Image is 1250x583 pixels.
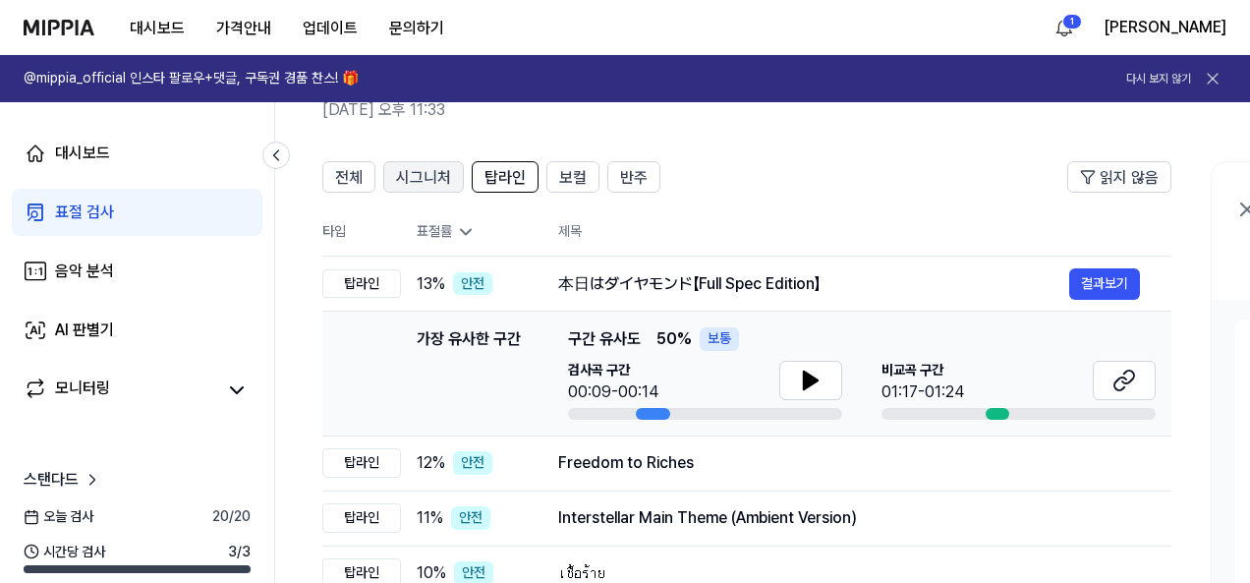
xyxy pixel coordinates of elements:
[417,272,445,296] span: 13 %
[546,161,599,193] button: 보컬
[453,272,492,296] div: 안전
[417,222,527,242] div: 표절률
[55,201,114,224] div: 표절 검사
[322,98,1099,122] h2: [DATE] 오후 11:33
[228,543,251,562] span: 3 / 3
[287,9,373,48] button: 업데이트
[1104,16,1226,39] button: [PERSON_NAME]
[559,166,587,190] span: 보컬
[24,468,79,492] span: 스탠다드
[484,166,526,190] span: 탑라인
[322,161,375,193] button: 전체
[12,307,262,354] a: AI 판별기
[1069,268,1140,300] button: 결과보기
[335,166,363,190] span: 전체
[1062,14,1082,29] div: 1
[24,69,359,88] h1: @mippia_official 인스타 팔로우+댓글, 구독권 경품 찬스! 🎁
[700,327,739,351] div: 보통
[558,506,1140,530] div: Interstellar Main Theme (Ambient Version)
[881,380,964,404] div: 01:17-01:24
[24,468,102,492] a: 스탠다드
[417,327,521,420] div: 가장 유사한 구간
[396,166,451,190] span: 시그니처
[12,248,262,295] a: 음악 분석
[322,448,401,478] div: 탑라인
[12,189,262,236] a: 표절 검사
[620,166,648,190] span: 반주
[322,269,401,299] div: 탑라인
[322,208,401,257] th: 타입
[1126,71,1191,87] button: 다시 보지 않기
[200,9,287,48] button: 가격안내
[24,507,93,527] span: 오늘 검사
[451,506,490,530] div: 안전
[568,361,658,380] span: 검사곡 구간
[212,507,251,527] span: 20 / 20
[453,451,492,475] div: 안전
[55,260,114,283] div: 음악 분석
[472,161,539,193] button: 탑라인
[1100,166,1159,190] span: 읽지 않음
[417,506,443,530] span: 11 %
[1067,161,1171,193] button: 읽지 않음
[24,543,105,562] span: 시간당 검사
[417,451,445,475] span: 12 %
[114,9,200,48] button: 대시보드
[607,161,660,193] button: 반주
[55,319,114,342] div: AI 판별기
[1052,16,1076,39] img: 알림
[322,503,401,533] div: 탑라인
[558,208,1171,256] th: 제목
[1049,12,1080,43] button: 알림1
[656,327,692,351] span: 50 %
[558,451,1140,475] div: Freedom to Riches
[568,327,641,351] span: 구간 유사도
[287,1,373,55] a: 업데이트
[881,361,964,380] span: 비교곡 구간
[24,377,215,404] a: 모니터링
[373,9,460,48] button: 문의하기
[12,130,262,177] a: 대시보드
[558,272,1069,296] div: 本日はダイヤモンド【Full Spec Edition】
[55,142,110,165] div: 대시보드
[55,377,110,404] div: 모니터링
[383,161,464,193] button: 시그니처
[24,20,94,35] img: logo
[568,380,658,404] div: 00:09-00:14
